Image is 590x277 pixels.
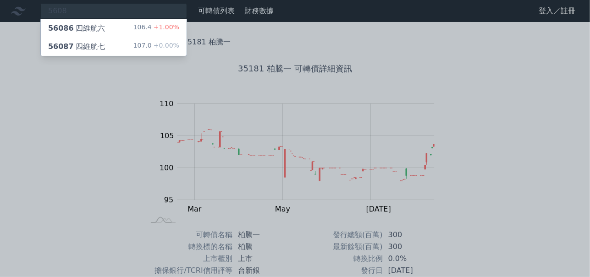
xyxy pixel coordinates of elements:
[48,24,74,33] span: 56086
[48,41,105,52] div: 四維航七
[152,42,179,49] span: +0.00%
[41,19,187,38] a: 56086四維航六 106.4+1.00%
[133,23,179,34] div: 106.4
[48,23,105,34] div: 四維航六
[152,23,179,31] span: +1.00%
[48,42,74,51] span: 56087
[133,41,179,52] div: 107.0
[41,38,187,56] a: 56087四維航七 107.0+0.00%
